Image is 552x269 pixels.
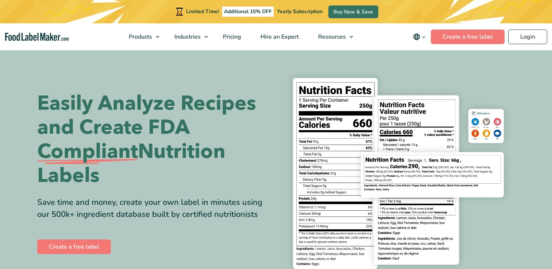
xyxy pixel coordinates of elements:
span: Limited Time! [186,8,219,15]
a: Industries [165,23,212,50]
div: Save time and money, create your own label in minutes using our 500k+ ingredient database built b... [37,196,271,221]
a: Pricing [213,23,249,50]
span: Products [127,33,153,41]
span: Additional 15% OFF [222,7,274,17]
span: Resources [316,33,347,41]
h1: Easily Analyze Recipes and Create FDA Nutrition Labels [37,91,271,188]
a: Buy Now & Save [328,5,378,18]
a: Products [119,23,163,50]
a: Login [508,30,547,44]
a: Create a free label [431,30,505,44]
span: Industries [172,33,201,41]
a: Hire an Expert [251,23,307,50]
a: Resources [309,23,357,50]
span: Hire an Expert [258,33,300,41]
a: Create a free label [37,239,111,254]
span: Yearly Subscription [277,8,323,15]
span: Compliant [37,140,138,164]
span: Pricing [221,33,242,41]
